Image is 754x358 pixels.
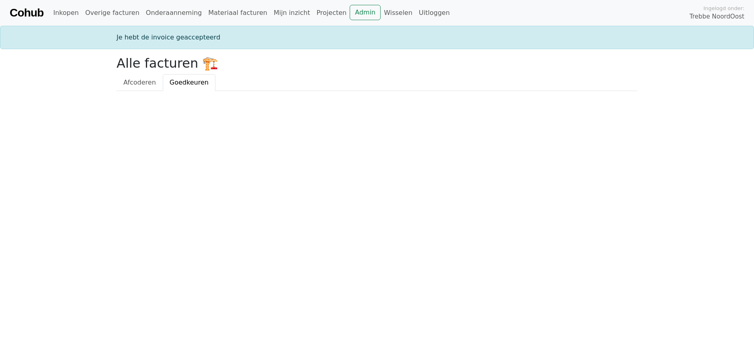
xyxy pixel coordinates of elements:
span: Trebbe NoordOost [690,12,744,21]
div: Je hebt de invoice geaccepteerd [112,33,642,42]
a: Admin [350,5,381,20]
a: Inkopen [50,5,82,21]
span: Goedkeuren [170,79,209,86]
a: Uitloggen [416,5,453,21]
a: Projecten [313,5,350,21]
span: Afcoderen [123,79,156,86]
a: Overige facturen [82,5,143,21]
span: Ingelogd onder: [703,4,744,12]
a: Wisselen [381,5,416,21]
h2: Alle facturen 🏗️ [117,56,637,71]
a: Goedkeuren [163,74,215,91]
a: Onderaanneming [143,5,205,21]
a: Cohub [10,3,43,23]
a: Mijn inzicht [270,5,313,21]
a: Afcoderen [117,74,163,91]
a: Materiaal facturen [205,5,270,21]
